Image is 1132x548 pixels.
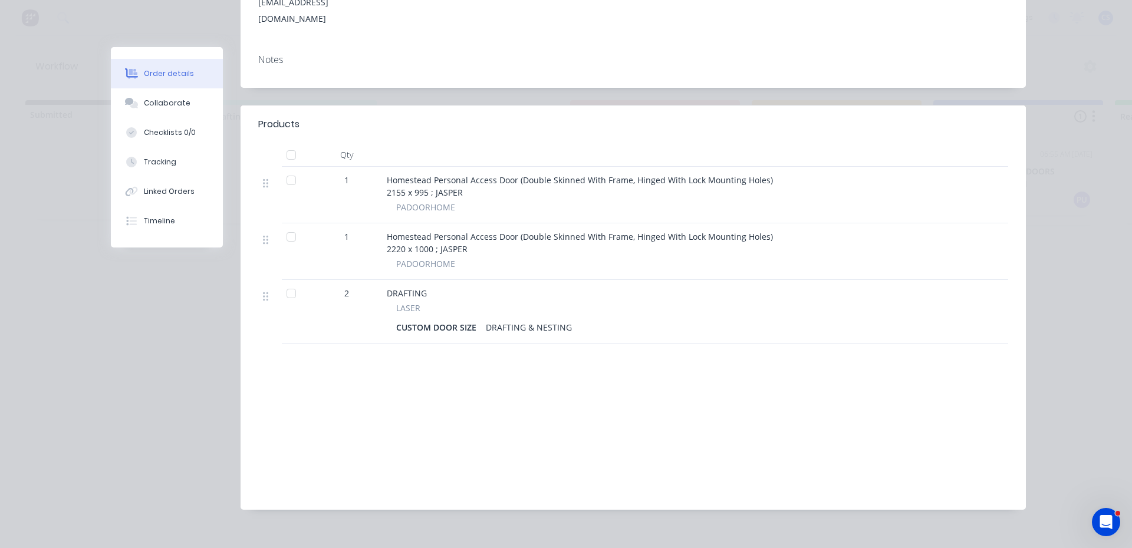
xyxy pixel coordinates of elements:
span: Homestead Personal Access Door (Double Skinned With Frame, Hinged With Lock Mounting Holes) 2155 ... [387,174,773,198]
div: Tracking [144,157,176,167]
div: Qty [311,143,382,167]
div: Collaborate [144,98,190,108]
span: PADOORHOME [396,258,455,270]
div: DRAFTING & NESTING [481,319,577,336]
span: 2 [344,287,349,299]
span: Homestead Personal Access Door (Double Skinned With Frame, Hinged With Lock Mounting Holes) 2220 ... [387,231,773,255]
div: Timeline [144,216,175,226]
div: Linked Orders [144,186,195,197]
button: Linked Orders [111,177,223,206]
button: Order details [111,59,223,88]
div: Checklists 0/0 [144,127,196,138]
button: Tracking [111,147,223,177]
button: Checklists 0/0 [111,118,223,147]
div: Notes [258,54,1008,65]
div: Order details [144,68,194,79]
button: Timeline [111,206,223,236]
div: CUSTOM DOOR SIZE [396,319,481,336]
iframe: Intercom live chat [1092,508,1120,536]
div: Products [258,117,300,131]
button: Collaborate [111,88,223,118]
span: LASER [396,302,420,314]
span: PADOORHOME [396,201,455,213]
span: 1 [344,174,349,186]
span: DRAFTING [387,288,427,299]
span: 1 [344,230,349,243]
